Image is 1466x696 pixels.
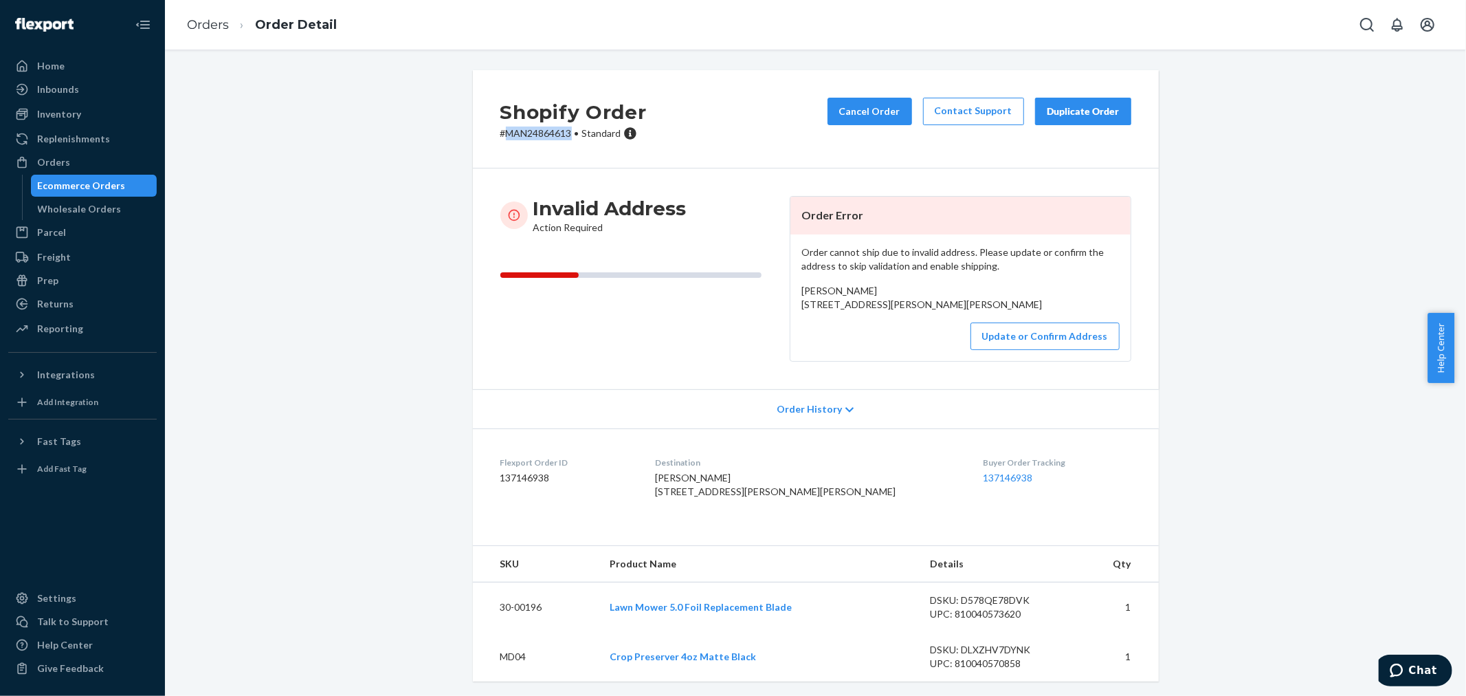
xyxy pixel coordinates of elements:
[828,98,912,125] button: Cancel Order
[37,396,98,408] div: Add Integration
[37,638,93,652] div: Help Center
[500,98,647,127] h2: Shopify Order
[930,657,1059,671] div: UPC: 810040570858
[1070,582,1159,632] td: 1
[1035,98,1131,125] button: Duplicate Order
[984,457,1131,468] dt: Buyer Order Tracking
[930,594,1059,607] div: DSKU: D578QE78DVK
[37,463,87,475] div: Add Fast Tag
[31,175,157,197] a: Ecommerce Orders
[8,364,157,386] button: Integrations
[656,457,962,468] dt: Destination
[37,615,109,629] div: Talk to Support
[37,226,66,239] div: Parcel
[1353,11,1381,39] button: Open Search Box
[37,132,110,146] div: Replenishments
[1047,105,1120,118] div: Duplicate Order
[38,179,126,193] div: Ecommerce Orders
[473,582,599,632] td: 30-00196
[255,17,337,32] a: Order Detail
[473,632,599,682] td: MD04
[37,250,71,264] div: Freight
[919,546,1070,583] th: Details
[15,18,74,32] img: Flexport logo
[37,297,74,311] div: Returns
[8,587,157,609] a: Settings
[37,368,95,382] div: Integrations
[8,103,157,125] a: Inventory
[1414,11,1441,39] button: Open account menu
[31,198,157,220] a: Wholesale Orders
[582,127,621,139] span: Standard
[533,196,687,235] div: Action Required
[8,246,157,268] a: Freight
[599,546,919,583] th: Product Name
[500,127,647,140] p: # MAN24864613
[37,435,81,448] div: Fast Tags
[610,601,792,613] a: Lawn Mower 5.0 Foil Replacement Blade
[8,391,157,413] a: Add Integration
[37,83,79,96] div: Inbounds
[533,196,687,221] h3: Invalid Address
[37,107,81,121] div: Inventory
[500,471,634,485] dd: 137146938
[1070,546,1159,583] th: Qty
[984,472,1033,483] a: 137146938
[38,202,122,216] div: Wholesale Orders
[930,607,1059,621] div: UPC: 810040573620
[8,151,157,173] a: Orders
[801,285,1042,310] span: [PERSON_NAME] [STREET_ADDRESS][PERSON_NAME][PERSON_NAME]
[176,5,348,45] ol: breadcrumbs
[8,221,157,243] a: Parcel
[187,17,229,32] a: Orders
[500,457,634,468] dt: Flexport Order ID
[37,155,70,169] div: Orders
[37,274,58,287] div: Prep
[8,318,157,340] a: Reporting
[37,662,104,675] div: Give Feedback
[8,270,157,292] a: Prep
[930,643,1059,657] div: DSKU: DLXZHV7DYNK
[1428,313,1454,383] button: Help Center
[8,55,157,77] a: Home
[923,98,1024,125] a: Contact Support
[8,293,157,315] a: Returns
[8,128,157,150] a: Replenishments
[656,472,896,497] span: [PERSON_NAME] [STREET_ADDRESS][PERSON_NAME][PERSON_NAME]
[8,458,157,480] a: Add Fast Tag
[575,127,579,139] span: •
[970,323,1120,350] button: Update or Confirm Address
[8,657,157,679] button: Give Feedback
[8,634,157,656] a: Help Center
[777,402,842,416] span: Order History
[37,591,76,605] div: Settings
[129,11,157,39] button: Close Navigation
[610,651,756,662] a: Crop Preserver 4oz Matte Black
[37,59,65,73] div: Home
[790,197,1131,235] header: Order Error
[801,246,1120,273] p: Order cannot ship due to invalid address. Please update or confirm the address to skip validation...
[8,431,157,453] button: Fast Tags
[1384,11,1411,39] button: Open notifications
[1379,655,1452,689] iframe: Opens a widget where you can chat to one of our agents
[8,611,157,633] button: Talk to Support
[8,78,157,100] a: Inbounds
[473,546,599,583] th: SKU
[37,322,83,336] div: Reporting
[1070,632,1159,682] td: 1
